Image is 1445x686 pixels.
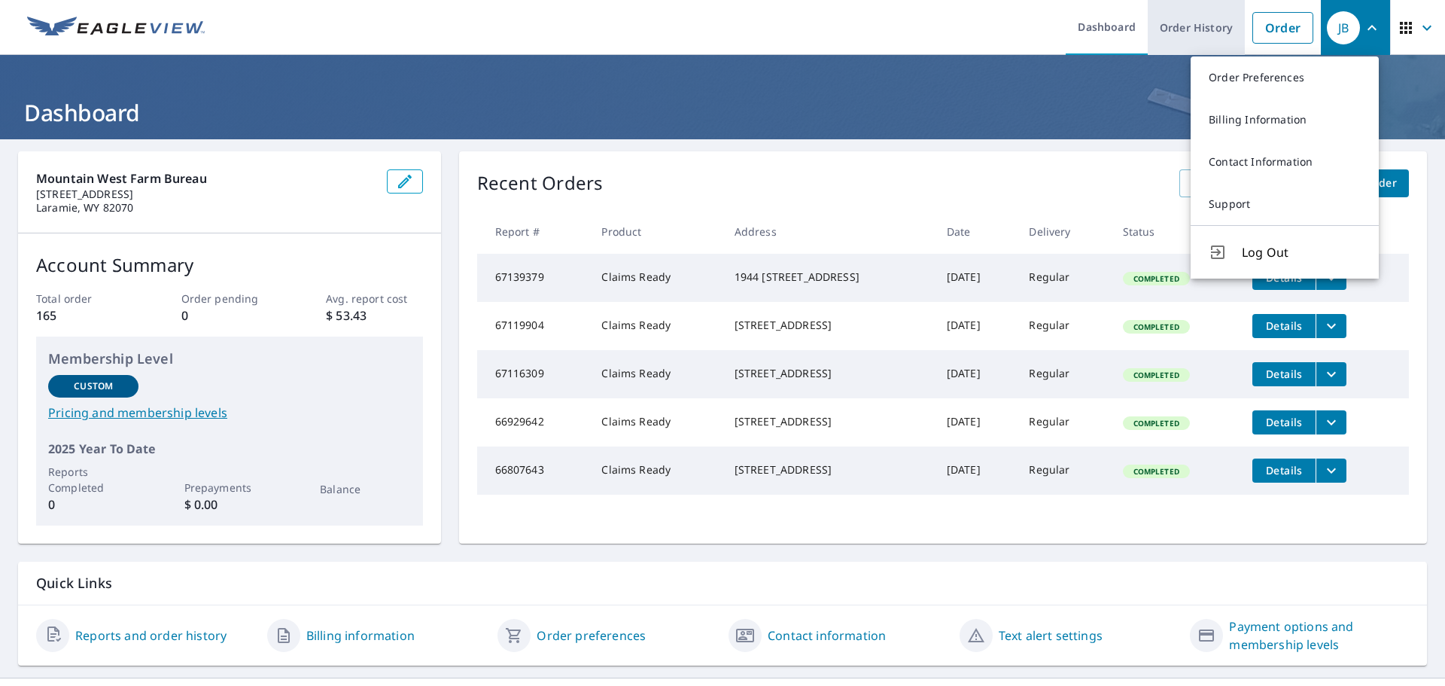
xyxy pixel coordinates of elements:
div: [STREET_ADDRESS] [735,414,923,429]
td: 67139379 [477,254,590,302]
p: $ 0.00 [184,495,275,514]
p: Account Summary [36,252,423,279]
td: Regular [1017,350,1110,398]
td: Regular [1017,254,1110,302]
span: Completed [1124,418,1188,428]
span: Log Out [1242,243,1361,261]
a: Billing information [306,627,415,645]
p: Laramie, WY 82070 [36,201,375,215]
div: [STREET_ADDRESS] [735,318,923,333]
td: Claims Ready [589,350,722,398]
p: $ 53.43 [326,306,422,325]
img: EV Logo [27,17,205,39]
button: filesDropdownBtn-66929642 [1316,410,1346,434]
td: 66807643 [477,447,590,495]
p: Reports Completed [48,464,138,495]
p: Membership Level [48,349,411,369]
td: Claims Ready [589,254,722,302]
a: Text alert settings [999,627,1103,645]
p: Custom [74,380,113,393]
a: Payment options and membership levels [1229,617,1409,654]
span: Details [1261,319,1307,333]
td: [DATE] [935,447,1018,495]
span: Completed [1124,466,1188,477]
p: Recent Orders [477,169,604,197]
td: [DATE] [935,254,1018,302]
a: Order [1252,12,1313,44]
button: filesDropdownBtn-67119904 [1316,314,1346,338]
th: Delivery [1017,209,1110,254]
a: View All Orders [1179,169,1286,197]
p: Total order [36,291,132,306]
a: Contact Information [1191,141,1379,183]
span: Completed [1124,273,1188,284]
td: Claims Ready [589,398,722,447]
p: 165 [36,306,132,325]
h1: Dashboard [18,97,1427,128]
p: Mountain West Farm Bureau [36,169,375,188]
a: Billing Information [1191,99,1379,141]
span: Details [1261,415,1307,429]
td: Regular [1017,398,1110,447]
p: 2025 Year To Date [48,440,411,458]
a: Order preferences [537,627,646,645]
span: Details [1261,367,1307,381]
td: 67116309 [477,350,590,398]
td: Regular [1017,302,1110,350]
p: Order pending [181,291,278,306]
button: detailsBtn-67119904 [1252,314,1316,338]
p: Avg. report cost [326,291,422,306]
span: Completed [1124,370,1188,380]
div: JB [1327,11,1360,44]
a: Pricing and membership levels [48,404,411,422]
td: [DATE] [935,398,1018,447]
td: Claims Ready [589,447,722,495]
a: Support [1191,183,1379,225]
th: Product [589,209,722,254]
td: [DATE] [935,302,1018,350]
span: Details [1261,463,1307,477]
p: [STREET_ADDRESS] [36,188,375,201]
a: Reports and order history [75,627,227,645]
button: detailsBtn-67116309 [1252,362,1316,386]
div: [STREET_ADDRESS] [735,366,923,381]
button: filesDropdownBtn-67116309 [1316,362,1346,386]
button: filesDropdownBtn-66807643 [1316,459,1346,483]
td: Regular [1017,447,1110,495]
p: Balance [320,481,410,497]
td: 66929642 [477,398,590,447]
p: Quick Links [36,574,1409,593]
td: 67119904 [477,302,590,350]
th: Address [722,209,935,254]
p: 0 [48,495,138,514]
p: Prepayments [184,480,275,495]
button: Log Out [1191,225,1379,279]
th: Date [935,209,1018,254]
span: Completed [1124,322,1188,332]
button: detailsBtn-66929642 [1252,410,1316,434]
a: Contact information [768,627,886,645]
td: [DATE] [935,350,1018,398]
th: Status [1111,209,1241,254]
td: Claims Ready [589,302,722,350]
a: Order Preferences [1191,56,1379,99]
div: [STREET_ADDRESS] [735,462,923,477]
th: Report # [477,209,590,254]
div: 1944 [STREET_ADDRESS] [735,270,923,285]
p: 0 [181,306,278,325]
button: detailsBtn-66807643 [1252,459,1316,483]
